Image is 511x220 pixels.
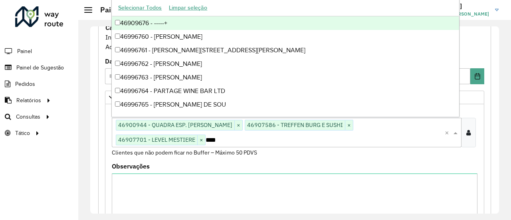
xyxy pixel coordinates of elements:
[197,135,205,145] span: ×
[105,24,237,32] strong: Cadastro Painel de sugestão de roteirização:
[234,121,242,130] span: ×
[345,121,353,130] span: ×
[112,98,459,111] div: 46996765 - [PERSON_NAME] DE SOU
[112,71,459,84] div: 46996763 - [PERSON_NAME]
[16,96,41,105] span: Relatórios
[165,2,211,14] button: Limpar seleção
[116,135,197,145] span: 46907701 - LEVEL MESTIERE
[15,80,35,88] span: Pedidos
[17,47,32,55] span: Painel
[112,84,459,98] div: 46996764 - PARTAGE WINE BAR LTD
[470,68,484,84] button: Choose Date
[16,113,40,121] span: Consultas
[115,2,165,14] button: Selecionar Todos
[105,91,484,104] a: Priorizar Cliente - Não podem ficar no buffer
[112,44,459,57] div: 46996761 - [PERSON_NAME][STREET_ADDRESS][PERSON_NAME]
[116,120,234,130] span: 46900944 - QUADRA ESP. [PERSON_NAME]
[112,30,459,44] div: 46996760 - [PERSON_NAME]
[16,63,64,72] span: Painel de Sugestão
[15,129,30,137] span: Tático
[112,16,459,30] div: 46909676 - -----+
[92,6,218,14] h2: Painel de Sugestão - Editar registro
[105,56,178,66] label: Data de Vigência Inicial
[245,120,345,130] span: 46907586 - TREFFEN BURG E SUSHI
[112,57,459,71] div: 46996762 - [PERSON_NAME]
[445,128,452,137] span: Clear all
[112,149,257,156] small: Clientes que não podem ficar no Buffer – Máximo 50 PDVS
[112,161,150,171] label: Observações
[112,111,459,125] div: 46996766 - POINT LANCHES LTDA
[105,22,484,52] div: Informe a data de inicio, fim e preencha corretamente os campos abaixo. Ao final, você irá pré-vi...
